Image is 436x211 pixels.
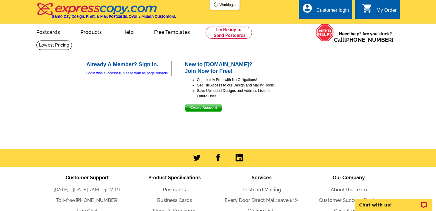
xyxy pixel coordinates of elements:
div: Login was successful, please wait as page reloads. [86,70,171,76]
button: Create Account [185,104,222,112]
span: Services [252,175,272,180]
h2: New to [DOMAIN_NAME]? Join Now for Free! [185,61,276,74]
div: My Order [376,8,397,16]
span: Create Account [185,104,222,111]
li: Get Full Access to our Design and Mailing Tools! [197,83,276,88]
i: shopping_cart [362,3,373,14]
a: account_circle Customer login [302,7,349,14]
span: Customer Support [66,175,109,180]
a: Postcard Mailing [243,187,281,193]
li: Toll-free: [44,197,131,204]
a: Customer Success Stories [319,197,379,203]
a: About the Team [331,187,367,193]
a: Free Templates [144,24,200,39]
a: Business Cards [157,197,192,203]
a: Every Door Direct Mail: save 81% [225,197,299,203]
span: Need help? Are you stuck? [334,31,397,43]
a: Help [113,24,143,39]
li: Completely Free with No Obligations! [197,77,276,83]
a: Postcards [27,24,70,39]
span: Call [334,37,394,43]
div: Customer login [316,8,349,16]
a: Products [71,24,112,39]
a: shopping_cart My Order [362,7,397,14]
iframe: LiveChat chat widget [351,192,436,211]
img: help [316,24,334,41]
li: [DATE] - [DATE] 7AM - 4PM PT [44,186,131,193]
span: Product Specifications [148,175,201,180]
li: Save Uploaded Designs and Address Lists for Future Use! [197,88,276,99]
i: account_circle [302,3,313,14]
h4: Same Day Design, Print, & Mail Postcards. Over 1 Million Customers. [52,14,176,19]
span: Our Company [333,175,365,180]
a: Same Day Design, Print, & Mail Postcards. Over 1 Million Customers. [36,7,176,19]
img: loading... [213,2,218,7]
h2: Already A Member? Sign In. [86,61,171,68]
a: Postcards [163,187,186,193]
a: [PHONE_NUMBER] [76,197,119,203]
a: [PHONE_NUMBER] [344,37,394,43]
